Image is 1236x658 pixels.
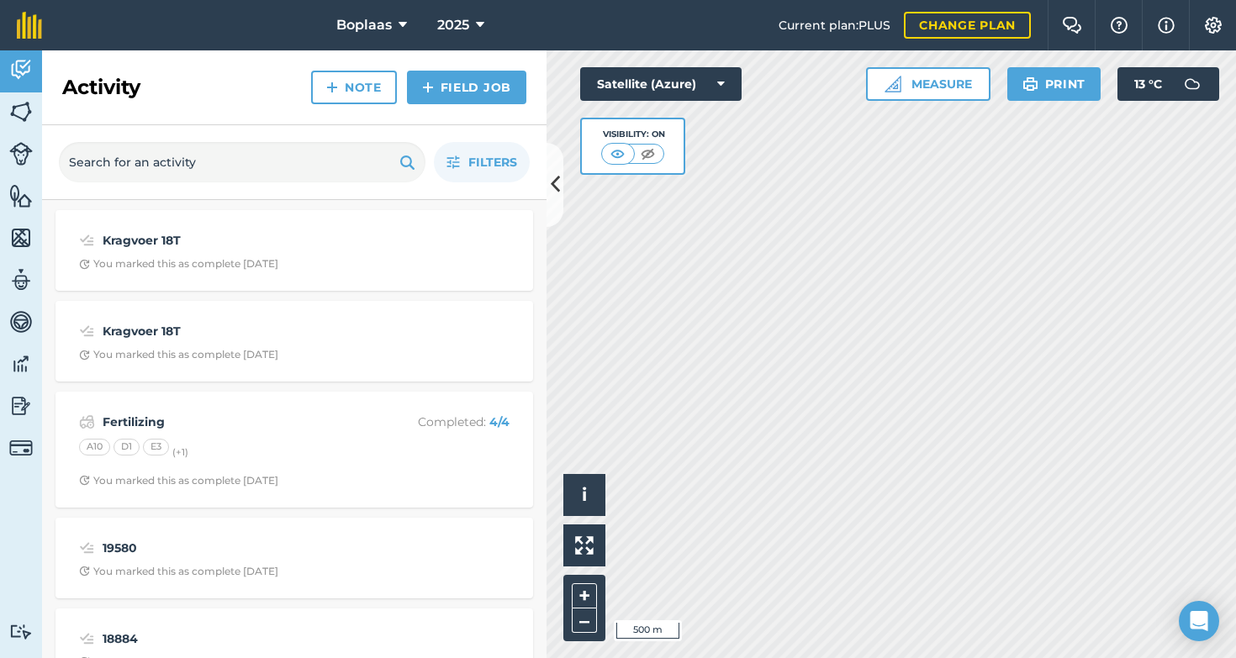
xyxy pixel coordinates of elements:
img: Ruler icon [885,76,901,92]
img: svg+xml;base64,PHN2ZyB4bWxucz0iaHR0cDovL3d3dy53My5vcmcvMjAwMC9zdmciIHdpZHRoPSIxNCIgaGVpZ2h0PSIyNC... [422,77,434,97]
img: svg+xml;base64,PD94bWwgdmVyc2lvbj0iMS4wIiBlbmNvZGluZz0idXRmLTgiPz4KPCEtLSBHZW5lcmF0b3I6IEFkb2JlIE... [9,309,33,334]
img: svg+xml;base64,PHN2ZyB4bWxucz0iaHR0cDovL3d3dy53My5vcmcvMjAwMC9zdmciIHdpZHRoPSIxOSIgaGVpZ2h0PSIyNC... [399,152,415,172]
a: Change plan [904,12,1031,39]
img: A question mark icon [1109,17,1129,34]
strong: 4 / 4 [489,414,510,429]
div: Visibility: On [601,128,665,141]
img: svg+xml;base64,PHN2ZyB4bWxucz0iaHR0cDovL3d3dy53My5vcmcvMjAwMC9zdmciIHdpZHRoPSI1MCIgaGVpZ2h0PSI0MC... [637,145,658,162]
button: i [563,474,605,516]
img: fieldmargin Logo [17,12,42,39]
button: 13 °C [1117,67,1219,101]
strong: Kragvoer 18T [103,231,369,250]
img: Two speech bubbles overlapping with the left bubble in the forefront [1062,17,1082,34]
span: 2025 [437,15,469,35]
small: (+ 1 ) [172,446,188,458]
img: svg+xml;base64,PD94bWwgdmVyc2lvbj0iMS4wIiBlbmNvZGluZz0idXRmLTgiPz4KPCEtLSBHZW5lcmF0b3I6IEFkb2JlIE... [79,629,95,649]
strong: 18884 [103,629,369,648]
img: svg+xml;base64,PD94bWwgdmVyc2lvbj0iMS4wIiBlbmNvZGluZz0idXRmLTgiPz4KPCEtLSBHZW5lcmF0b3I6IEFkb2JlIE... [9,267,33,292]
img: svg+xml;base64,PHN2ZyB4bWxucz0iaHR0cDovL3d3dy53My5vcmcvMjAwMC9zdmciIHdpZHRoPSI1NiIgaGVpZ2h0PSI2MC... [9,183,33,208]
img: Clock with arrow pointing clockwise [79,350,90,361]
a: FertilizingCompleted: 4/4A10D1E3(+1)Clock with arrow pointing clockwiseYou marked this as complet... [66,402,523,497]
span: Current plan : PLUS [779,16,890,34]
img: Clock with arrow pointing clockwise [79,566,90,576]
button: Satellite (Azure) [580,67,742,101]
img: A cog icon [1203,17,1223,34]
img: Clock with arrow pointing clockwise [79,259,90,270]
button: Measure [866,67,990,101]
div: You marked this as complete [DATE] [79,474,278,487]
img: svg+xml;base64,PD94bWwgdmVyc2lvbj0iMS4wIiBlbmNvZGluZz0idXRmLTgiPz4KPCEtLSBHZW5lcmF0b3I6IEFkb2JlIE... [9,393,33,418]
img: svg+xml;base64,PD94bWwgdmVyc2lvbj0iMS4wIiBlbmNvZGluZz0idXRmLTgiPz4KPCEtLSBHZW5lcmF0b3I6IEFkb2JlIE... [79,230,95,250]
img: svg+xml;base64,PD94bWwgdmVyc2lvbj0iMS4wIiBlbmNvZGluZz0idXRmLTgiPz4KPCEtLSBHZW5lcmF0b3I6IEFkb2JlIE... [79,321,95,341]
span: Filters [468,153,517,171]
div: You marked this as complete [DATE] [79,257,278,271]
img: svg+xml;base64,PD94bWwgdmVyc2lvbj0iMS4wIiBlbmNvZGluZz0idXRmLTgiPz4KPCEtLSBHZW5lcmF0b3I6IEFkb2JlIE... [79,412,95,432]
img: svg+xml;base64,PHN2ZyB4bWxucz0iaHR0cDovL3d3dy53My5vcmcvMjAwMC9zdmciIHdpZHRoPSI1NiIgaGVpZ2h0PSI2MC... [9,99,33,124]
img: svg+xml;base64,PHN2ZyB4bWxucz0iaHR0cDovL3d3dy53My5vcmcvMjAwMC9zdmciIHdpZHRoPSIxNCIgaGVpZ2h0PSIyNC... [326,77,338,97]
img: Clock with arrow pointing clockwise [79,475,90,486]
img: svg+xml;base64,PD94bWwgdmVyc2lvbj0iMS4wIiBlbmNvZGluZz0idXRmLTgiPz4KPCEtLSBHZW5lcmF0b3I6IEFkb2JlIE... [9,436,33,460]
span: Boplaas [336,15,392,35]
span: 13 ° C [1134,67,1162,101]
strong: 19580 [103,539,369,557]
a: Field Job [407,71,526,104]
img: svg+xml;base64,PD94bWwgdmVyc2lvbj0iMS4wIiBlbmNvZGluZz0idXRmLTgiPz4KPCEtLSBHZW5lcmF0b3I6IEFkb2JlIE... [79,538,95,558]
img: Four arrows, one pointing top left, one top right, one bottom right and the last bottom left [575,536,594,555]
div: You marked this as complete [DATE] [79,348,278,361]
strong: Kragvoer 18T [103,322,369,340]
span: i [582,484,587,505]
input: Search for an activity [59,142,425,182]
a: Note [311,71,397,104]
img: svg+xml;base64,PHN2ZyB4bWxucz0iaHR0cDovL3d3dy53My5vcmcvMjAwMC9zdmciIHdpZHRoPSIxNyIgaGVpZ2h0PSIxNy... [1158,15,1175,35]
div: Open Intercom Messenger [1179,601,1219,641]
img: svg+xml;base64,PD94bWwgdmVyc2lvbj0iMS4wIiBlbmNvZGluZz0idXRmLTgiPz4KPCEtLSBHZW5lcmF0b3I6IEFkb2JlIE... [9,142,33,166]
img: svg+xml;base64,PD94bWwgdmVyc2lvbj0iMS4wIiBlbmNvZGluZz0idXRmLTgiPz4KPCEtLSBHZW5lcmF0b3I6IEFkb2JlIE... [9,624,33,640]
img: svg+xml;base64,PHN2ZyB4bWxucz0iaHR0cDovL3d3dy53My5vcmcvMjAwMC9zdmciIHdpZHRoPSI1NiIgaGVpZ2h0PSI2MC... [9,225,33,250]
img: svg+xml;base64,PHN2ZyB4bWxucz0iaHR0cDovL3d3dy53My5vcmcvMjAwMC9zdmciIHdpZHRoPSIxOSIgaGVpZ2h0PSIyNC... [1022,74,1038,94]
div: E3 [143,439,169,455]
h2: Activity [62,74,140,101]
img: svg+xml;base64,PHN2ZyB4bWxucz0iaHR0cDovL3d3dy53My5vcmcvMjAwMC9zdmciIHdpZHRoPSI1MCIgaGVpZ2h0PSI0MC... [607,145,628,162]
a: 19580Clock with arrow pointing clockwiseYou marked this as complete [DATE] [66,528,523,588]
p: Completed : [376,413,510,431]
strong: Fertilizing [103,413,369,431]
img: svg+xml;base64,PD94bWwgdmVyc2lvbj0iMS4wIiBlbmNvZGluZz0idXRmLTgiPz4KPCEtLSBHZW5lcmF0b3I6IEFkb2JlIE... [9,57,33,82]
button: Print [1007,67,1101,101]
img: svg+xml;base64,PD94bWwgdmVyc2lvbj0iMS4wIiBlbmNvZGluZz0idXRmLTgiPz4KPCEtLSBHZW5lcmF0b3I6IEFkb2JlIE... [1175,67,1209,101]
div: D1 [114,439,140,455]
div: A10 [79,439,110,455]
button: + [572,583,597,608]
div: You marked this as complete [DATE] [79,565,278,578]
a: Kragvoer 18TClock with arrow pointing clockwiseYou marked this as complete [DATE] [66,220,523,281]
a: Kragvoer 18TClock with arrow pointing clockwiseYou marked this as complete [DATE] [66,311,523,371]
img: svg+xml;base64,PD94bWwgdmVyc2lvbj0iMS4wIiBlbmNvZGluZz0idXRmLTgiPz4KPCEtLSBHZW5lcmF0b3I6IEFkb2JlIE... [9,351,33,376]
button: – [572,608,597,633]
button: Filters [434,142,530,182]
